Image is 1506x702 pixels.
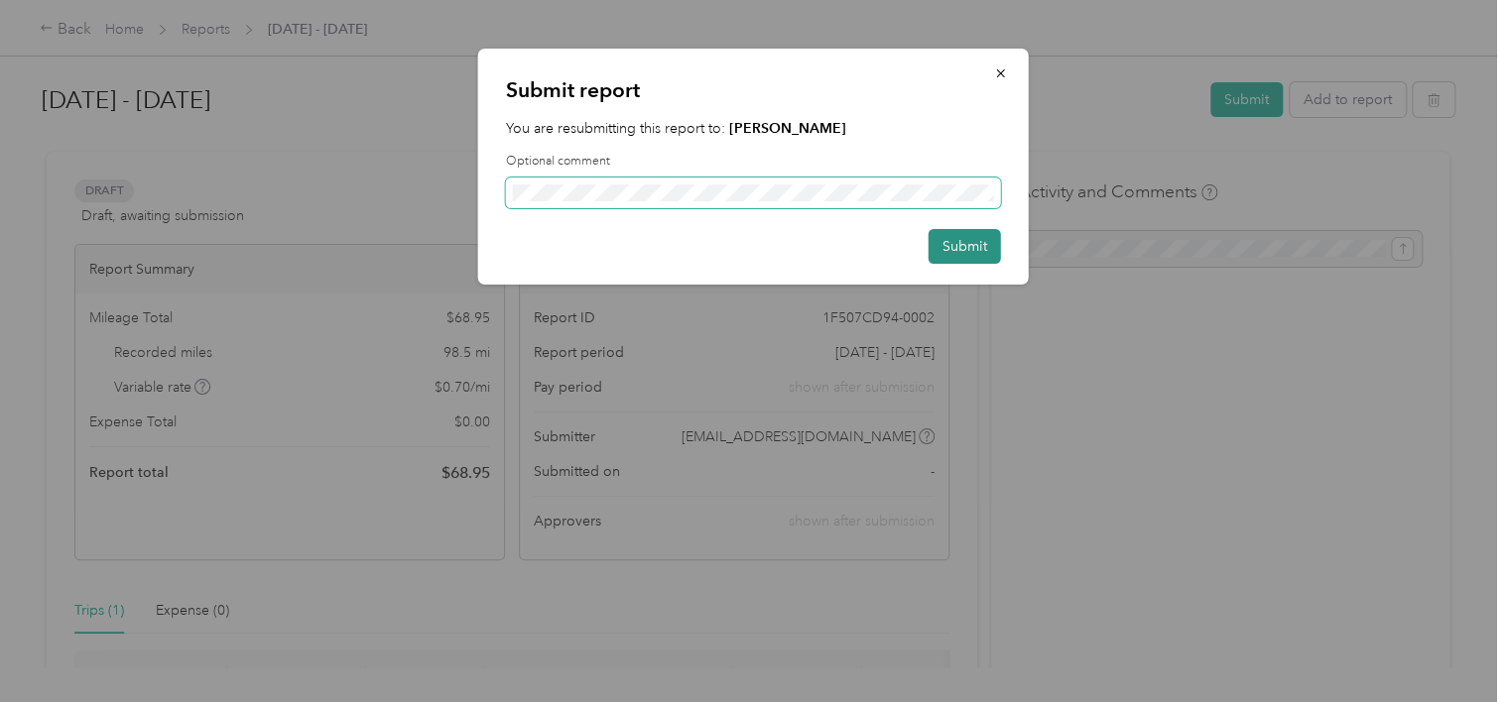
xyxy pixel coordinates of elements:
[506,153,1001,171] label: Optional comment
[1395,591,1506,702] iframe: Everlance-gr Chat Button Frame
[929,229,1001,264] button: Submit
[506,118,1001,139] p: You are resubmitting this report to:
[729,120,846,137] strong: [PERSON_NAME]
[506,76,1001,104] p: Submit report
